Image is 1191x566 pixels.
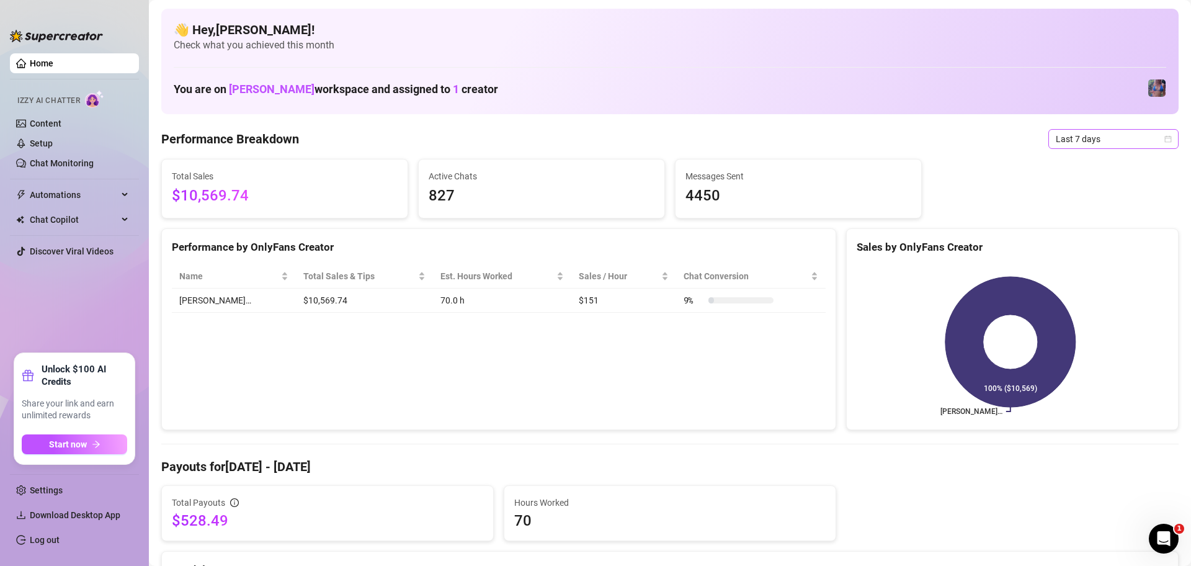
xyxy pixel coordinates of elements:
a: Chat Monitoring [30,158,94,168]
span: 1 [1174,524,1184,534]
span: Sales / Hour [579,269,659,283]
td: 70.0 h [433,289,571,313]
span: $528.49 [172,511,483,531]
span: Active Chats [429,169,654,183]
text: [PERSON_NAME]… [940,407,1002,416]
span: Name [179,269,279,283]
span: arrow-right [92,440,100,449]
img: AI Chatter [85,90,104,108]
th: Name [172,264,296,289]
span: Izzy AI Chatter [17,95,80,107]
th: Total Sales & Tips [296,264,433,289]
td: $151 [571,289,676,313]
span: $10,569.74 [172,184,398,208]
th: Sales / Hour [571,264,676,289]
span: Automations [30,185,118,205]
th: Chat Conversion [676,264,826,289]
span: Total Payouts [172,496,225,510]
h1: You are on workspace and assigned to creator [174,83,498,96]
span: Download Desktop App [30,510,120,520]
span: download [16,510,26,520]
span: Chat Copilot [30,210,118,230]
span: calendar [1164,135,1172,143]
a: Log out [30,535,60,545]
span: 9 % [684,294,703,307]
a: Settings [30,485,63,495]
span: Share your link and earn unlimited rewards [22,398,127,422]
a: Home [30,58,53,68]
a: Setup [30,138,53,148]
td: [PERSON_NAME]… [172,289,296,313]
span: thunderbolt [16,190,26,200]
h4: Performance Breakdown [161,130,299,148]
span: 1 [453,83,459,96]
button: Start nowarrow-right [22,434,127,454]
span: Check what you achieved this month [174,38,1166,52]
span: Total Sales [172,169,398,183]
span: Messages Sent [685,169,911,183]
span: Start now [49,439,87,449]
img: logo-BBDzfeDw.svg [10,30,103,42]
h4: Payouts for [DATE] - [DATE] [161,458,1179,475]
span: 70 [514,511,826,531]
span: 4450 [685,184,911,208]
strong: Unlock $100 AI Credits [42,363,127,388]
span: Chat Conversion [684,269,808,283]
div: Sales by OnlyFans Creator [857,239,1168,256]
a: Discover Viral Videos [30,246,114,256]
span: info-circle [230,498,239,507]
span: gift [22,369,34,382]
img: Chat Copilot [16,215,24,224]
div: Est. Hours Worked [440,269,554,283]
div: Performance by OnlyFans Creator [172,239,826,256]
iframe: Intercom live chat [1149,524,1179,554]
h4: 👋 Hey, [PERSON_NAME] ! [174,21,1166,38]
td: $10,569.74 [296,289,433,313]
span: [PERSON_NAME] [229,83,314,96]
span: Total Sales & Tips [303,269,416,283]
span: Last 7 days [1056,130,1171,148]
a: Content [30,119,61,128]
span: Hours Worked [514,496,826,510]
span: 827 [429,184,654,208]
img: Jaylie [1148,79,1166,97]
